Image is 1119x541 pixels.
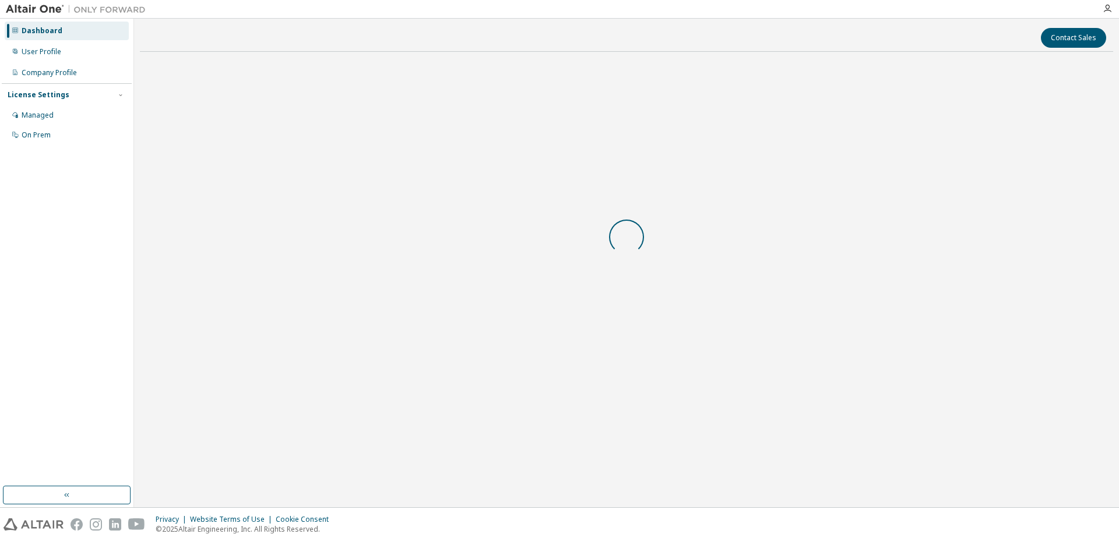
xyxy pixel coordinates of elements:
img: linkedin.svg [109,518,121,531]
div: Company Profile [22,68,77,77]
p: © 2025 Altair Engineering, Inc. All Rights Reserved. [156,524,336,534]
div: Website Terms of Use [190,515,276,524]
div: On Prem [22,130,51,140]
div: Dashboard [22,26,62,36]
button: Contact Sales [1041,28,1106,48]
img: Altair One [6,3,152,15]
img: altair_logo.svg [3,518,64,531]
div: Managed [22,111,54,120]
div: Cookie Consent [276,515,336,524]
div: Privacy [156,515,190,524]
img: youtube.svg [128,518,145,531]
img: instagram.svg [90,518,102,531]
img: facebook.svg [71,518,83,531]
div: License Settings [8,90,69,100]
div: User Profile [22,47,61,56]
